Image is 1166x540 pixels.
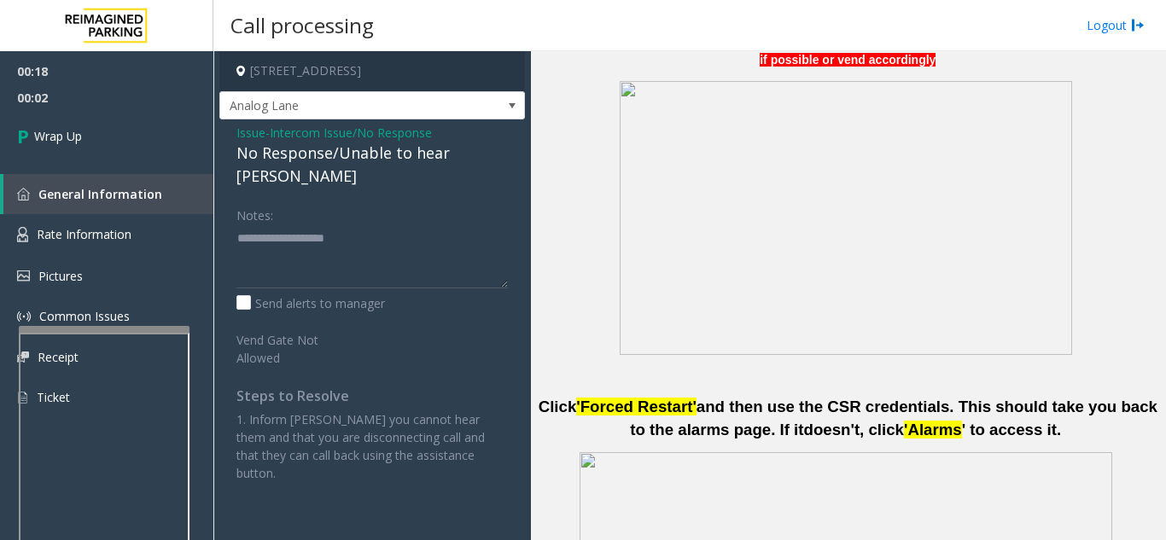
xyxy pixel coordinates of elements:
[232,325,349,367] label: Vend Gate Not Allowed
[539,31,1157,66] span: Anyone entering between 4pm [DATE] to 7pm [DATE] that says they did not get a ticket, please push...
[34,127,82,145] span: Wrap Up
[236,388,508,404] h4: Steps to Resolve
[17,310,31,323] img: 'icon'
[236,200,273,224] label: Notes:
[236,410,508,482] p: 1. Inform [PERSON_NAME] you cannot hear them and that you are disconnecting call and that they ca...
[236,142,508,188] div: No Response/Unable to hear [PERSON_NAME]
[37,226,131,242] span: Rate Information
[1087,16,1145,34] a: Logout
[236,294,385,312] label: Send alerts to manager
[804,421,860,438] span: doesn't
[236,124,265,142] span: Issue
[270,124,432,142] span: Intercom Issue/No Response
[860,421,904,438] span: , click
[539,398,577,415] span: Click
[3,174,213,214] a: General Information
[265,125,432,141] span: -
[17,390,28,405] img: 'icon'
[576,398,697,415] span: 'Forced Restart'
[219,51,525,91] h4: [STREET_ADDRESS]
[962,421,1061,438] span: ' to access it.
[38,268,83,284] span: Pictures
[17,270,30,282] img: 'icon'
[17,227,28,242] img: 'icon'
[1131,16,1145,34] img: logout
[630,398,1157,438] span: and then use the CSR credentials. This should take you back to the alarms page. If it
[220,92,463,119] span: Analog Lane
[222,4,382,46] h3: Call processing
[17,188,30,200] img: 'icon'
[904,421,962,438] span: 'Alarms
[38,186,162,202] span: General Information
[17,351,29,363] img: 'icon'
[39,308,130,324] span: Common Issues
